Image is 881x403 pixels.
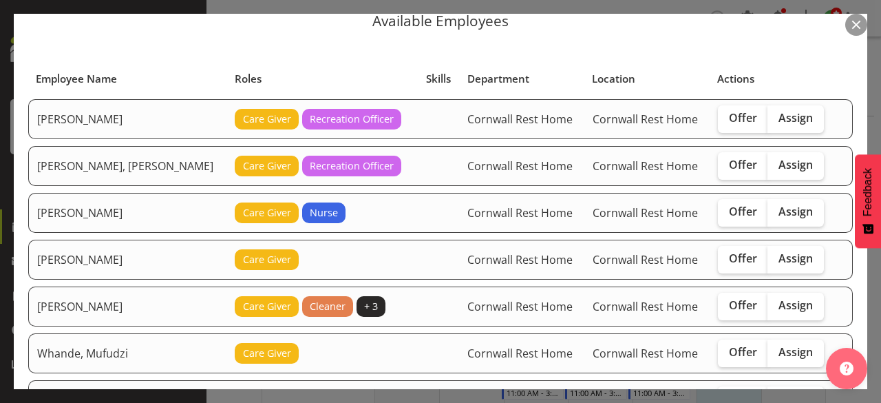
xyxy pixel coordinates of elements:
button: Feedback - Show survey [855,154,881,248]
span: Recreation Officer [310,112,394,127]
span: Cornwall Rest Home [593,299,698,314]
span: Offer [729,251,757,265]
span: Nurse [310,205,338,220]
span: Cornwall Rest Home [593,205,698,220]
span: Cornwall Rest Home [593,158,698,174]
span: Assign [778,251,813,265]
span: Cornwall Rest Home [593,112,698,127]
span: Care Giver [243,346,291,361]
span: Assign [778,158,813,172]
span: Care Giver [243,158,291,174]
td: [PERSON_NAME], [PERSON_NAME] [28,146,226,186]
span: Cornwall Rest Home [467,252,573,267]
span: Care Giver [243,252,291,267]
span: Roles [235,71,262,87]
span: Cornwall Rest Home [593,346,698,361]
span: Cornwall Rest Home [467,346,573,361]
span: + 3 [364,299,378,314]
td: [PERSON_NAME] [28,193,226,233]
span: Assign [778,345,813,359]
span: Recreation Officer [310,158,394,174]
span: Cornwall Rest Home [467,205,573,220]
span: Offer [729,205,757,218]
span: Cornwall Rest Home [593,252,698,267]
span: Care Giver [243,205,291,220]
td: Whande, Mufudzi [28,333,226,373]
span: Offer [729,345,757,359]
span: Cornwall Rest Home [467,112,573,127]
span: Offer [729,158,757,172]
p: Available Employees [28,14,853,28]
span: Location [592,71,635,87]
span: Employee Name [36,71,117,87]
img: help-xxl-2.png [840,362,853,375]
span: Care Giver [243,112,291,127]
span: Feedback [862,168,874,216]
span: Assign [778,205,813,218]
td: [PERSON_NAME] [28,99,226,139]
span: Actions [717,71,754,87]
span: Cornwall Rest Home [467,158,573,174]
span: Assign [778,298,813,312]
span: Department [467,71,529,87]
span: Offer [729,111,757,125]
span: Assign [778,111,813,125]
td: [PERSON_NAME] [28,287,226,327]
span: Cornwall Rest Home [467,299,573,314]
span: Offer [729,298,757,312]
td: [PERSON_NAME] [28,240,226,280]
span: Cleaner [310,299,346,314]
span: Skills [426,71,451,87]
span: Care Giver [243,299,291,314]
